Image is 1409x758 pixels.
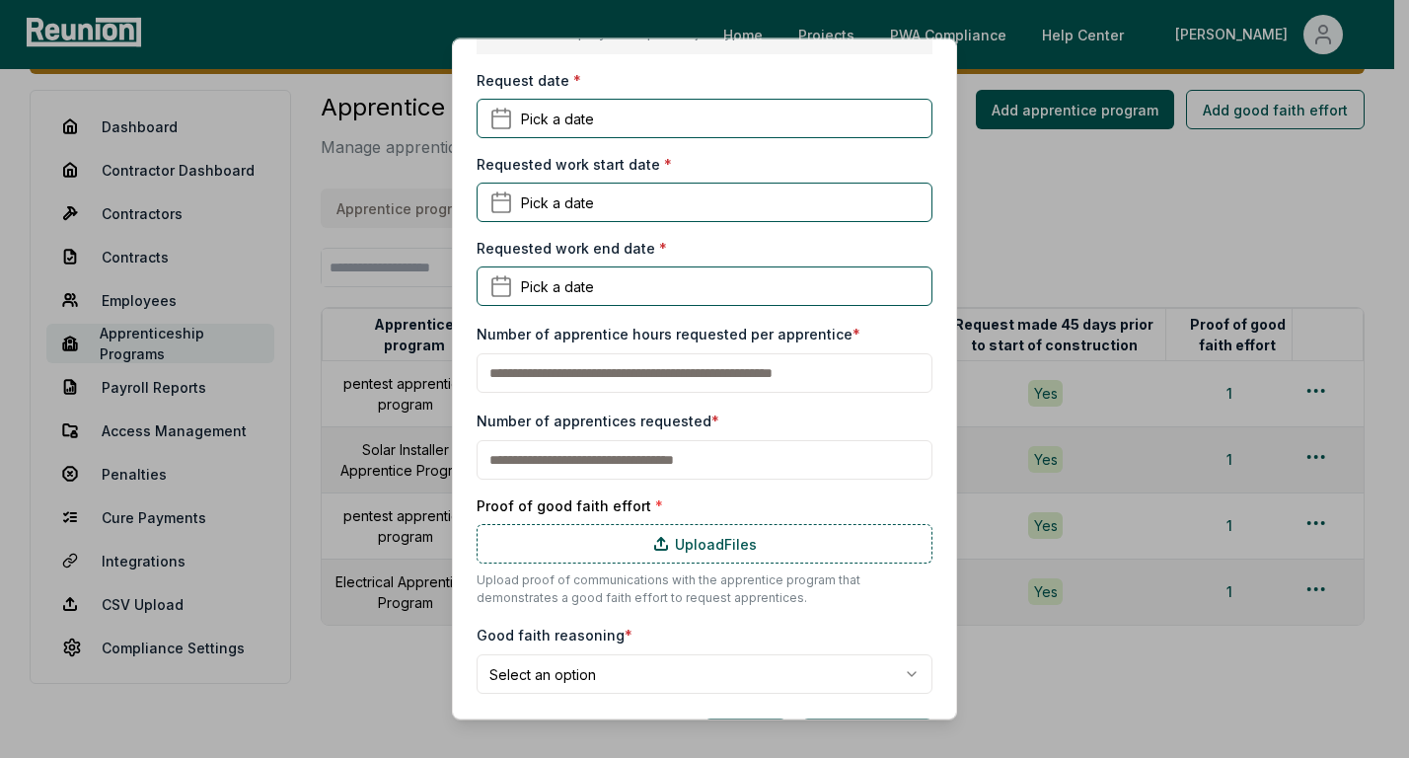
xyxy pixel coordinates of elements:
[477,524,932,564] label: Upload Files
[477,627,632,644] label: Good faith reasoning
[521,276,594,297] span: Pick a date
[521,109,594,129] span: Pick a date
[521,192,594,213] span: Pick a date
[477,70,581,91] label: Request date
[477,413,719,429] label: Number of apprentices requested
[477,154,672,175] label: Requested work start date
[704,719,786,758] button: Cancel
[477,99,932,138] button: Pick a date
[477,571,932,607] p: Upload proof of communications with the apprentice program that demonstrates a good faith effort ...
[477,183,932,222] button: Pick a date
[477,238,667,259] label: Requested work end date
[477,326,860,342] label: Number of apprentice hours requested per apprentice
[477,495,932,516] label: Proof of good faith effort
[802,719,932,758] button: Save changes
[477,266,932,306] button: Pick a date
